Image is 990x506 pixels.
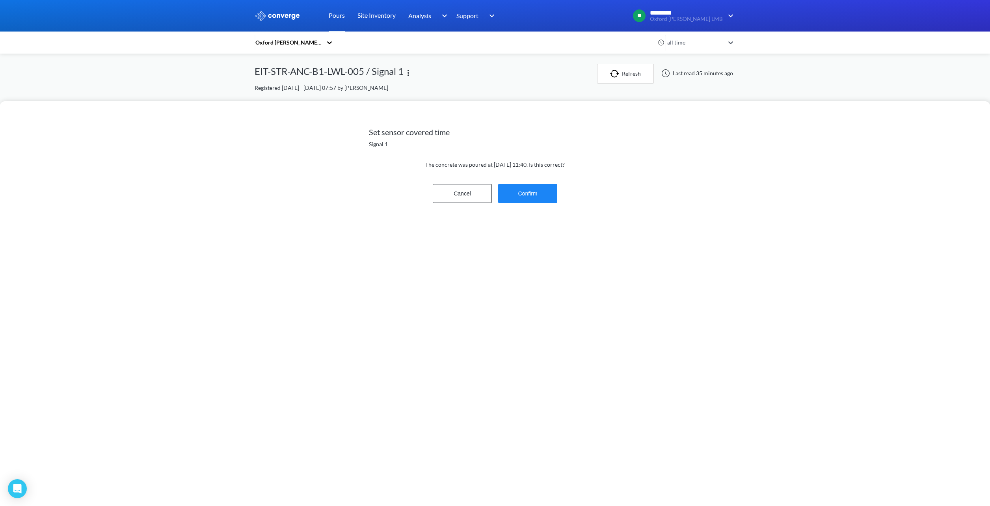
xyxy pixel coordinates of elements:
[8,479,27,498] div: Open Intercom Messenger
[456,11,478,20] span: Support
[408,11,431,20] span: Analysis
[369,154,621,175] p: The concrete was poured at [DATE] 11:40. Is this correct?
[369,140,388,149] span: Signal 1
[369,127,621,137] h2: Set sensor covered time
[723,11,735,20] img: downArrow.svg
[498,184,557,203] button: Confirm
[484,11,497,20] img: downArrow.svg
[255,11,300,21] img: logo_ewhite.svg
[433,184,492,203] button: Cancel
[437,11,449,20] img: downArrow.svg
[650,16,723,22] span: Oxford [PERSON_NAME] LMB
